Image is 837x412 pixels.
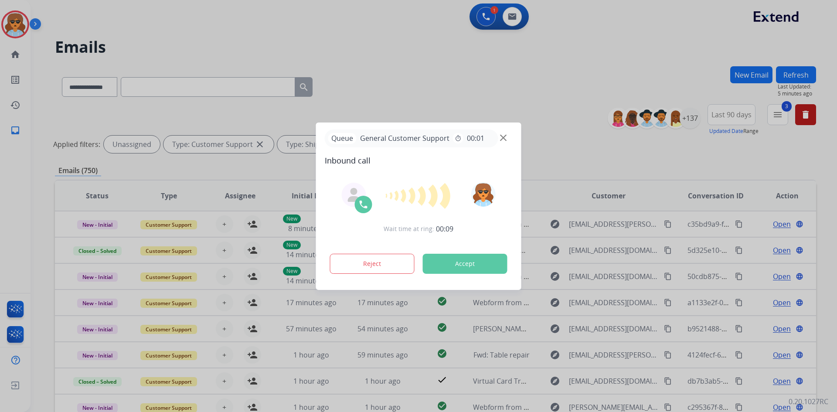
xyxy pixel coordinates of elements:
[423,254,507,274] button: Accept
[500,134,507,141] img: close-button
[455,135,462,142] mat-icon: timer
[436,224,453,234] span: 00:09
[471,182,495,207] img: avatar
[347,188,361,202] img: agent-avatar
[358,199,369,210] img: call-icon
[357,133,453,143] span: General Customer Support
[325,154,513,167] span: Inbound call
[467,133,484,143] span: 00:01
[789,396,828,407] p: 0.20.1027RC
[328,133,357,144] p: Queue
[330,254,415,274] button: Reject
[384,225,434,233] span: Wait time at ring:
